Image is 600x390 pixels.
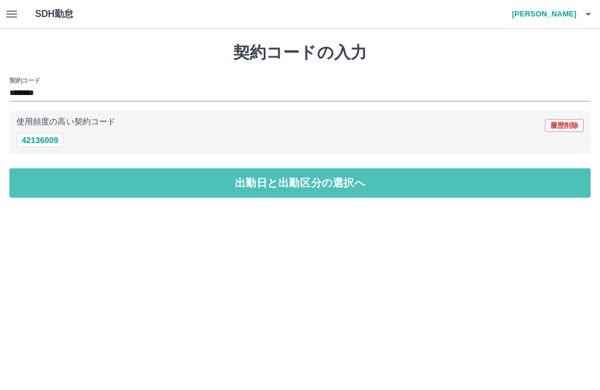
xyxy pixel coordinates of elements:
[545,119,584,132] button: 履歴削除
[9,43,591,63] h1: 契約コードの入力
[9,168,591,198] button: 出勤日と出勤区分の選択へ
[9,76,40,85] h2: 契約コード
[16,133,63,147] button: 42136009
[16,118,115,126] p: 使用頻度の高い契約コード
